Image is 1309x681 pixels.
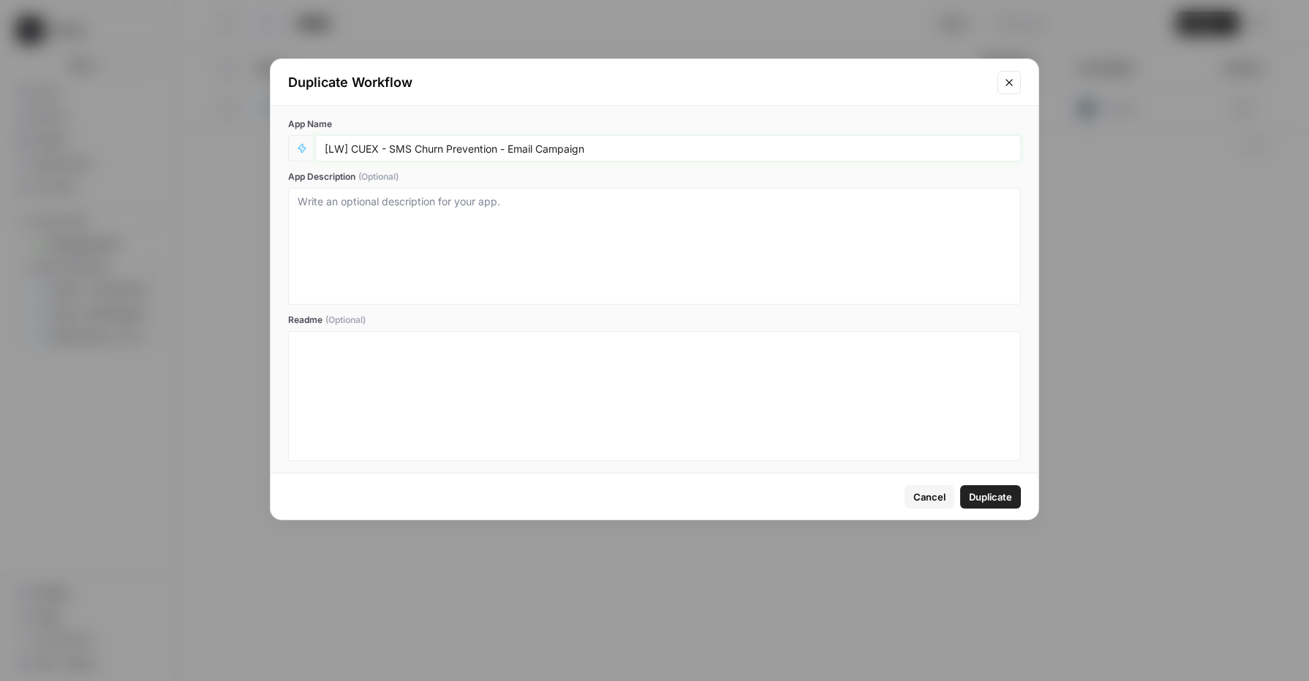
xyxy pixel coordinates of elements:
label: Readme [288,313,1021,327]
span: (Optional) [325,313,366,327]
span: Cancel [913,490,946,504]
span: (Optional) [358,170,399,183]
button: Cancel [905,485,954,509]
button: Close modal [997,71,1021,94]
input: Untitled [325,142,1011,155]
button: Duplicate [960,485,1021,509]
label: App Name [288,118,1021,131]
div: Duplicate Workflow [288,72,989,93]
span: Duplicate [969,490,1012,504]
label: App Description [288,170,1021,183]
